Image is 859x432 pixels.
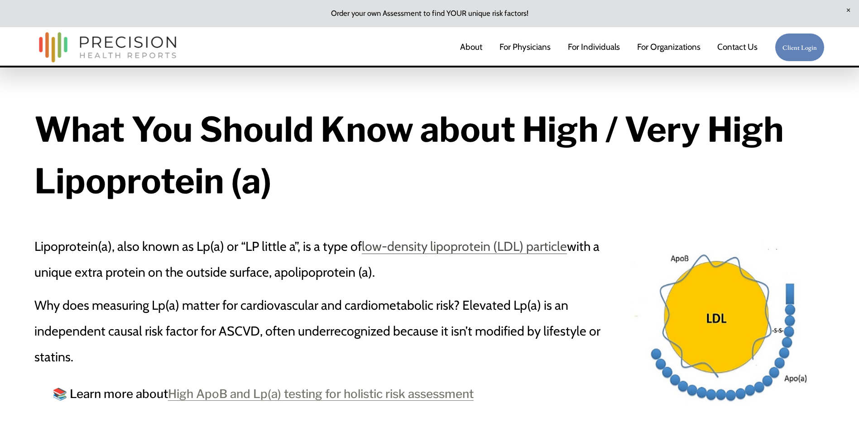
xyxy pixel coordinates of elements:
[362,238,567,254] a: low-density lipoprotein (LDL) particle
[717,38,758,57] a: Contact Us
[775,33,825,62] a: Client Login
[34,109,791,201] strong: What You Should Know about High / Very High Lipoprotein (a)
[34,28,181,67] img: Precision Health Reports
[34,292,626,370] p: Why does measuring Lp(a) matter for cardiovascular and cardiometabolic risk? Elevated Lp(a) is an...
[53,384,626,404] h4: 📚 Learn more about
[637,38,701,57] a: folder dropdown
[568,38,620,57] a: For Individuals
[637,38,701,56] span: For Organizations
[460,38,482,57] a: About
[499,38,551,57] a: For Physicians
[168,387,474,401] a: High ApoB and Lp(a) testing for holistic risk assessment
[34,233,626,285] p: Lipoprotein(a), also known as Lp(a) or “LP little a”, is a type of with a unique extra protein on...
